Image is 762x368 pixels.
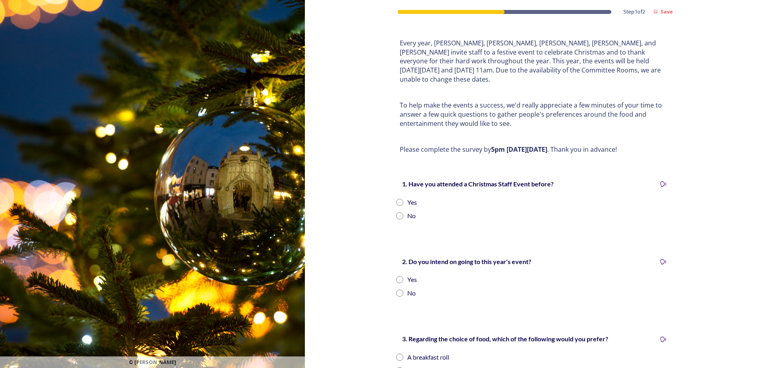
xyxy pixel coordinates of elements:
[407,275,417,284] div: Yes
[660,8,673,15] strong: Save
[129,358,176,366] span: © [PERSON_NAME]
[623,8,645,16] span: Step 1 of 2
[400,145,667,154] p: Please complete the survey by . Thank you in advance!
[402,335,608,343] strong: 3. Regarding the choice of food, which of the following would you prefer?
[491,145,547,154] strong: 5pm [DATE][DATE]
[407,198,417,207] div: Yes
[407,211,416,221] div: No
[407,288,416,298] div: No
[400,101,667,128] p: To help make the events a success, we'd really appreciate a few minutes of your time to answer a ...
[407,352,449,362] div: A breakfast roll
[402,180,554,188] strong: 1. Have you attended a Christmas Staff Event before?
[400,39,667,84] p: Every year, [PERSON_NAME], [PERSON_NAME], [PERSON_NAME], [PERSON_NAME], and [PERSON_NAME] invite ...
[402,258,531,265] strong: 2. Do you intend on going to this year's event?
